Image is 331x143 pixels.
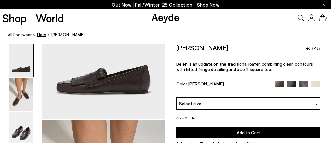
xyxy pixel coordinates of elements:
span: 0 [326,16,329,20]
button: Size Guide [176,114,195,122]
span: €345 [306,44,320,52]
img: svg%3E [314,103,317,106]
span: Navigate to /collections/new-in [197,2,219,8]
a: All Footwear [8,31,32,38]
img: Belen Tassel Loafers - Image 1 [9,44,33,77]
a: flats [37,31,46,38]
p: Belen is an update on the traditional loafer, combining clean contours with kilted fringe detaili... [176,61,321,72]
p: Out Now | Fall/Winter ‘25 Collection [112,1,219,9]
span: Select size [179,100,201,107]
a: 0 [319,14,326,21]
img: Belen Tassel Loafers - Image 2 [9,78,33,111]
a: Aeyde [151,10,180,24]
span: [PERSON_NAME] [188,81,224,86]
a: World [36,13,64,24]
span: [PERSON_NAME] [51,31,85,38]
h2: [PERSON_NAME] [176,44,228,52]
button: Add to Cart [176,127,321,138]
a: Shop [2,13,26,24]
span: flats [37,32,46,37]
div: Color: [176,81,270,88]
nav: breadcrumb [8,26,331,44]
span: Add to Cart [237,130,260,135]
